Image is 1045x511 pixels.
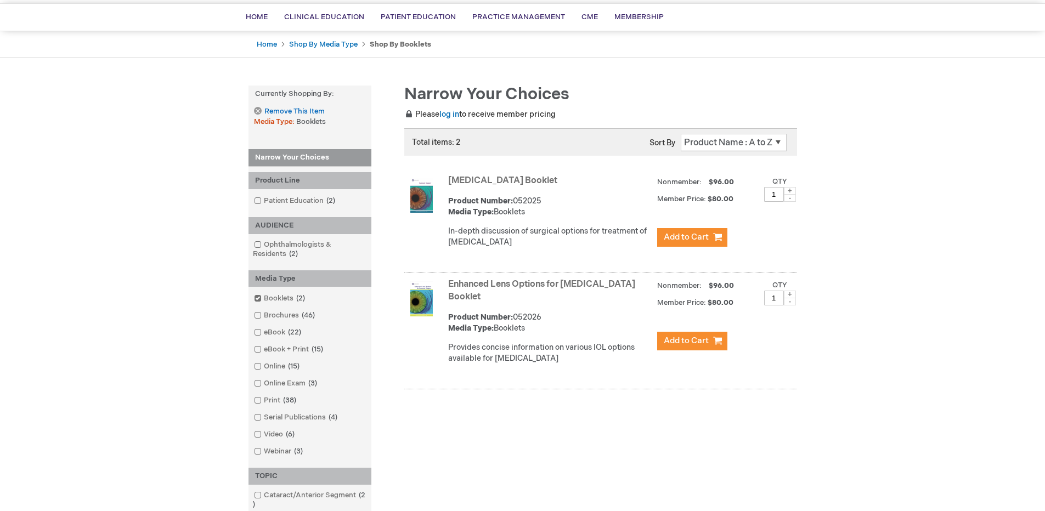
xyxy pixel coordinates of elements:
[657,195,706,203] strong: Member Price:
[657,228,727,247] button: Add to Cart
[772,177,787,186] label: Qty
[251,240,369,259] a: Ophthalmologists & Residents2
[248,217,371,234] div: AUDIENCE
[657,332,727,350] button: Add to Cart
[657,279,702,293] strong: Nonmember:
[664,336,709,346] span: Add to Cart
[664,232,709,242] span: Add to Cart
[248,149,371,167] strong: Narrow Your Choices
[708,298,735,307] span: $80.00
[248,172,371,189] div: Product Line
[410,281,433,316] img: Enhanced Lens Options for Cataract Surgery Booklet
[707,281,736,290] span: $96.00
[412,138,460,147] span: Total items: 2
[251,196,340,206] a: Patient Education2
[251,395,301,406] a: Print38
[254,117,296,126] span: Media Type
[248,86,371,103] strong: Currently Shopping by:
[404,110,556,119] span: Please to receive member pricing
[248,270,371,287] div: Media Type
[649,138,675,147] label: Sort By
[251,327,306,338] a: eBook22
[448,207,494,217] strong: Media Type:
[439,110,459,119] a: log in
[404,84,569,104] span: Narrow Your Choices
[280,396,299,405] span: 38
[285,362,302,371] span: 15
[448,196,652,218] div: 052025 Booklets
[251,378,321,389] a: Online Exam3
[257,40,277,49] a: Home
[707,178,736,186] span: $96.00
[448,196,513,206] strong: Product Number:
[448,226,652,248] div: In-depth discussion of surgical options for treatment of [MEDICAL_DATA]
[370,40,431,49] strong: Shop By Booklets
[448,312,652,334] div: 052026 Booklets
[296,117,326,126] span: Booklets
[306,379,320,388] span: 3
[251,344,327,355] a: eBook + Print15
[381,13,456,21] span: Patient Education
[286,249,301,258] span: 2
[410,178,433,213] img: Cataract Surgery Booklet
[251,429,299,440] a: Video6
[284,13,364,21] span: Clinical Education
[253,491,365,509] span: 2
[448,279,635,302] a: Enhanced Lens Options for [MEDICAL_DATA] Booklet
[291,447,306,456] span: 3
[264,106,325,117] span: Remove This Item
[248,468,371,485] div: TOPIC
[326,413,340,422] span: 4
[448,175,557,186] a: [MEDICAL_DATA] Booklet
[285,328,304,337] span: 22
[448,323,494,333] strong: Media Type:
[772,281,787,289] label: Qty
[448,313,513,322] strong: Product Number:
[614,13,664,21] span: Membership
[251,361,304,372] a: Online15
[448,342,652,364] div: Provides concise information on various IOL options available for [MEDICAL_DATA]
[764,187,784,202] input: Qty
[246,13,268,21] span: Home
[309,345,326,354] span: 15
[251,412,342,423] a: Serial Publications4
[764,291,784,305] input: Qty
[657,175,702,189] strong: Nonmember:
[299,311,318,320] span: 46
[289,40,358,49] a: Shop By Media Type
[251,446,307,457] a: Webinar3
[251,293,309,304] a: Booklets2
[581,13,598,21] span: CME
[472,13,565,21] span: Practice Management
[251,310,319,321] a: Brochures46
[324,196,338,205] span: 2
[254,107,324,116] a: Remove This Item
[251,490,369,510] a: Cataract/Anterior Segment2
[293,294,308,303] span: 2
[657,298,706,307] strong: Member Price:
[708,195,735,203] span: $80.00
[283,430,297,439] span: 6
